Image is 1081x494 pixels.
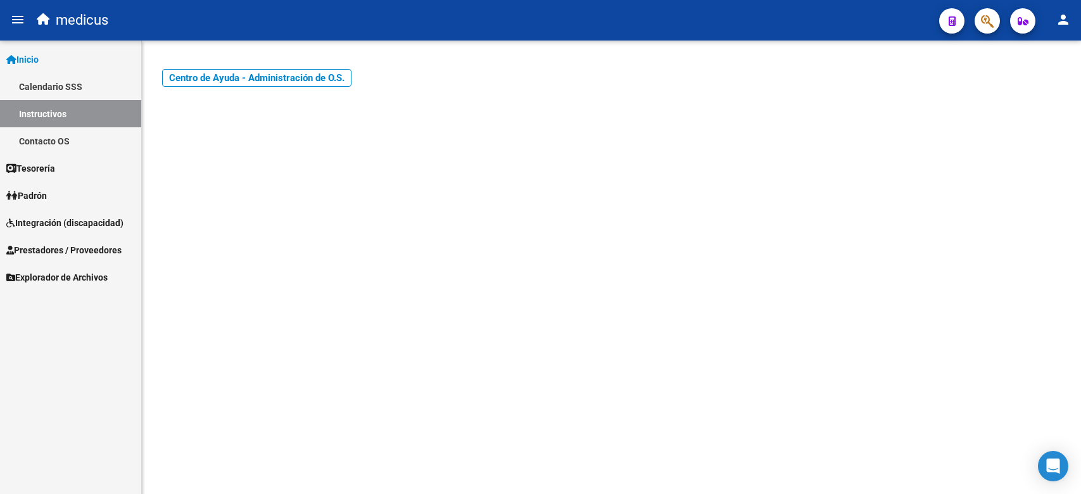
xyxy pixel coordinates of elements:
[6,243,122,257] span: Prestadores / Proveedores
[6,189,47,203] span: Padrón
[6,53,39,66] span: Inicio
[1056,12,1071,27] mat-icon: person
[10,12,25,27] mat-icon: menu
[6,216,123,230] span: Integración (discapacidad)
[6,270,108,284] span: Explorador de Archivos
[6,161,55,175] span: Tesorería
[56,6,108,34] span: medicus
[1038,451,1068,481] div: Open Intercom Messenger
[162,69,351,87] a: Centro de Ayuda - Administración de O.S.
